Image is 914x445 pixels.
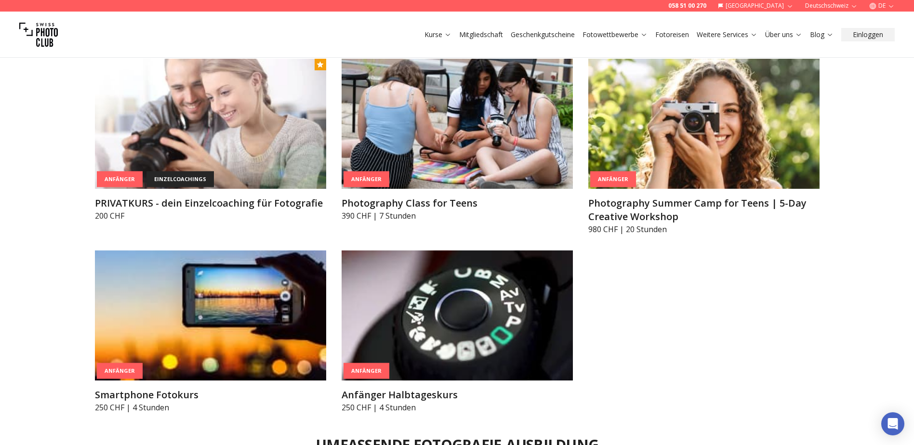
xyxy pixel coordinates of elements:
a: Fotoreisen [655,30,689,39]
button: Mitgliedschaft [455,28,507,41]
p: 390 CHF | 7 Stunden [342,210,573,222]
a: 058 51 00 270 [668,2,706,10]
a: Geschenkgutscheine [511,30,575,39]
button: Über uns [761,28,806,41]
div: Open Intercom Messenger [881,412,904,435]
div: Anfänger [344,171,389,187]
p: 250 CHF | 4 Stunden [342,402,573,413]
button: Kurse [421,28,455,41]
img: PRIVATKURS - dein Einzelcoaching für Fotografie [95,59,326,189]
img: Swiss photo club [19,15,58,54]
button: Fotoreisen [651,28,693,41]
button: Fotowettbewerbe [579,28,651,41]
div: Anfänger [97,363,143,379]
a: Anfänger HalbtageskursAnfängerAnfänger Halbtageskurs250 CHF | 4 Stunden [342,250,573,413]
h3: Anfänger Halbtageskurs [342,388,573,402]
button: Weitere Services [693,28,761,41]
a: Kurse [424,30,451,39]
a: PRIVATKURS - dein Einzelcoaching für FotografieAnfängereinzelcoachingsPRIVATKURS - dein Einzelcoa... [95,59,326,222]
a: Photography Class for TeensAnfängerPhotography Class for Teens390 CHF | 7 Stunden [342,59,573,222]
button: Blog [806,28,837,41]
div: einzelcoachings [146,171,214,187]
h3: Photography Class for Teens [342,196,573,210]
img: Anfänger Halbtageskurs [342,250,573,380]
h3: PRIVATKURS - dein Einzelcoaching für Fotografie [95,196,326,210]
div: Anfänger [97,171,143,187]
p: 980 CHF | 20 Stunden [588,223,820,235]
img: Photography Class for Teens [342,59,573,189]
p: 250 CHF | 4 Stunden [95,402,326,413]
button: Einloggen [841,28,895,41]
a: Photography Summer Camp for Teens | 5-Day Creative WorkshopAnfängerPhotography Summer Camp for Te... [588,59,820,235]
p: 200 CHF [95,210,326,222]
div: Anfänger [344,363,389,379]
h3: Smartphone Fotokurs [95,388,326,402]
div: Anfänger [590,171,636,187]
a: Mitgliedschaft [459,30,503,39]
button: Geschenkgutscheine [507,28,579,41]
img: Photography Summer Camp for Teens | 5-Day Creative Workshop [588,59,820,189]
img: Smartphone Fotokurs [95,250,326,380]
a: Fotowettbewerbe [583,30,648,39]
a: Blog [810,30,834,39]
a: Über uns [765,30,802,39]
h3: Photography Summer Camp for Teens | 5-Day Creative Workshop [588,196,820,223]
a: Weitere Services [697,30,757,39]
a: Smartphone FotokursAnfängerSmartphone Fotokurs250 CHF | 4 Stunden [95,250,326,413]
